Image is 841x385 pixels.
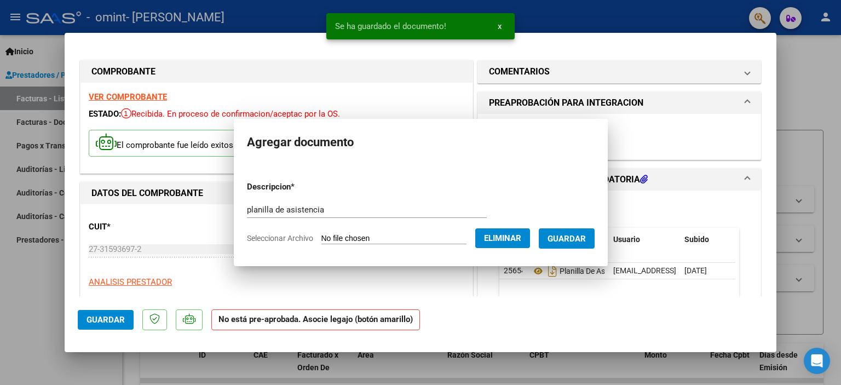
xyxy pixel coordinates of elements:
span: Planilla De Asistencia [531,267,631,275]
span: x [498,21,502,31]
h2: Agregar documento [247,132,595,153]
span: ESTADO: [89,109,121,119]
span: ANALISIS PRESTADOR [89,277,172,287]
span: Recibida. En proceso de confirmacion/aceptac por la OS. [121,109,340,119]
p: CUIT [89,221,201,233]
span: Usuario [613,235,640,244]
span: Eliminar [484,233,521,243]
span: Guardar [548,234,586,244]
span: Seleccionar Archivo [247,234,313,243]
p: El comprobante fue leído exitosamente. [89,130,270,157]
p: Descripcion [247,181,352,193]
datatable-header-cell: Subido [680,228,735,251]
datatable-header-cell: Usuario [609,228,680,251]
mat-expansion-panel-header: PREAPROBACIÓN PARA INTEGRACION [478,92,761,114]
strong: DATOS DEL COMPROBANTE [91,188,203,198]
button: Guardar [539,228,595,249]
mat-expansion-panel-header: COMENTARIOS [478,61,761,83]
a: VER COMPROBANTE [89,92,167,102]
span: [EMAIL_ADDRESS][DOMAIN_NAME] - [PERSON_NAME] [613,266,799,275]
button: Guardar [78,310,134,330]
span: Guardar [87,315,125,325]
i: Descargar documento [545,262,560,280]
mat-expansion-panel-header: DOCUMENTACIÓN RESPALDATORIA [478,169,761,191]
strong: No está pre-aprobada. Asocie legajo (botón amarillo) [211,309,420,331]
button: Eliminar [475,228,530,248]
datatable-header-cell: Acción [735,228,790,251]
span: 25654 [504,266,526,275]
span: Subido [684,235,709,244]
span: Se ha guardado el documento! [335,21,446,32]
h1: COMENTARIOS [489,65,550,78]
div: PREAPROBACIÓN PARA INTEGRACION [478,114,761,159]
h1: PREAPROBACIÓN PARA INTEGRACION [489,96,643,110]
strong: COMPROBANTE [91,66,155,77]
div: Open Intercom Messenger [804,348,830,374]
span: [DATE] [684,266,707,275]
